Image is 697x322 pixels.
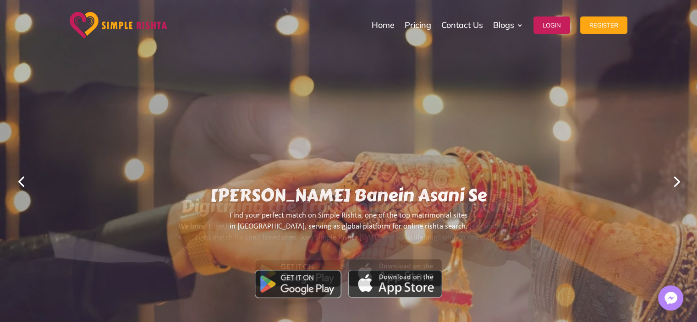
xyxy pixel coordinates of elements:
button: Register [580,16,627,34]
: We bring together tradition and technology, allowing parents and elders to take an active role in... [176,221,521,291]
a: Register [580,2,627,48]
img: Messenger [662,289,680,307]
a: Login [533,2,570,48]
a: Pricing [405,2,431,48]
img: Google Play [255,259,341,287]
a: Blogs [493,2,523,48]
h1: Digitizing the Traditional Matchmaking [176,196,521,221]
a: Contact Us [441,2,483,48]
a: Home [372,2,395,48]
button: Login [533,16,570,34]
